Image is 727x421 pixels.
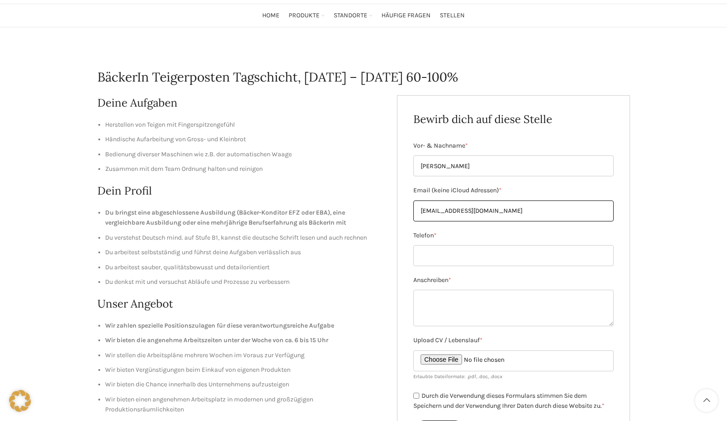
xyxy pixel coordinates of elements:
[105,277,384,287] li: Du denkst mit und versuchst Abläufe und Prozesse zu verbessern
[381,6,431,25] a: Häufige Fragen
[97,296,384,312] h2: Unser Angebot
[105,120,384,130] li: Herstellen von Teigen mit Fingerspitzengefühl
[413,141,614,151] label: Vor- & Nachname
[381,11,431,20] span: Häufige Fragen
[105,380,384,390] li: Wir bieten die Chance innerhalb des Unternehmens aufzusteigen
[105,322,334,329] strong: Wir zahlen spezielle Positionszulagen für diese verantwortungsreiche Aufgabe
[413,231,614,241] label: Telefon
[105,149,384,159] li: Bedienung diverser Maschinen wie z.B. der automatischen Waage
[440,11,465,20] span: Stellen
[334,6,372,25] a: Standorte
[413,275,614,285] label: Anschreiben
[105,395,384,415] li: Wir bieten einen angenehmen Arbeitsplatz in modernen und großzügigen Produktionsräumlichkeiten
[413,185,614,195] label: Email (keine iCloud Adressen)
[105,209,346,226] strong: Du bringst eine abgeschlossene Ausbildung (Bäcker-Konditor EFZ oder EBA), eine vergleichbare Ausb...
[695,389,718,412] a: Scroll to top button
[105,233,384,243] li: Du verstehst Deutsch mind. auf Stufe B1, kannst die deutsche Schrift lesen und auch rechnen
[413,392,605,410] label: Durch die Verwendung dieses Formulars stimmen Sie dem Speichern und der Verwendung Ihrer Daten du...
[289,11,320,20] span: Produkte
[105,262,384,272] li: Du arbeitest sauber, qualitätsbewusst und detailorientiert
[88,6,640,25] div: Main navigation
[413,374,503,380] small: Erlaubte Dateiformate: .pdf, .doc, .docx
[105,336,328,344] strong: Wir bieten die angenehme Arbeitszeiten unter der Woche von ca. 6 bis 15 Uhr
[413,112,614,127] h2: Bewirb dich auf diese Stelle
[262,11,280,20] span: Home
[97,183,384,199] h2: Dein Profil
[97,68,630,86] h1: BäckerIn Teigerposten Tagschicht, [DATE] – [DATE] 60-100%
[334,11,367,20] span: Standorte
[97,95,384,111] h2: Deine Aufgaben
[105,164,384,174] li: Zusammen mit dem Team Ordnung halten und reinigen
[105,350,384,360] li: Wir stellen die Arbeitspläne mehrere Wochen im Voraus zur Verfügung
[105,365,384,375] li: Wir bieten Vergünstigungen beim Einkauf von eigenen Produkten
[440,6,465,25] a: Stellen
[289,6,325,25] a: Produkte
[262,6,280,25] a: Home
[413,335,614,345] label: Upload CV / Lebenslauf
[105,247,384,257] li: Du arbeitest selbstständig und führst deine Aufgaben verlässlich aus
[105,134,384,144] li: Händische Aufarbeitung von Gross- und Kleinbrot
